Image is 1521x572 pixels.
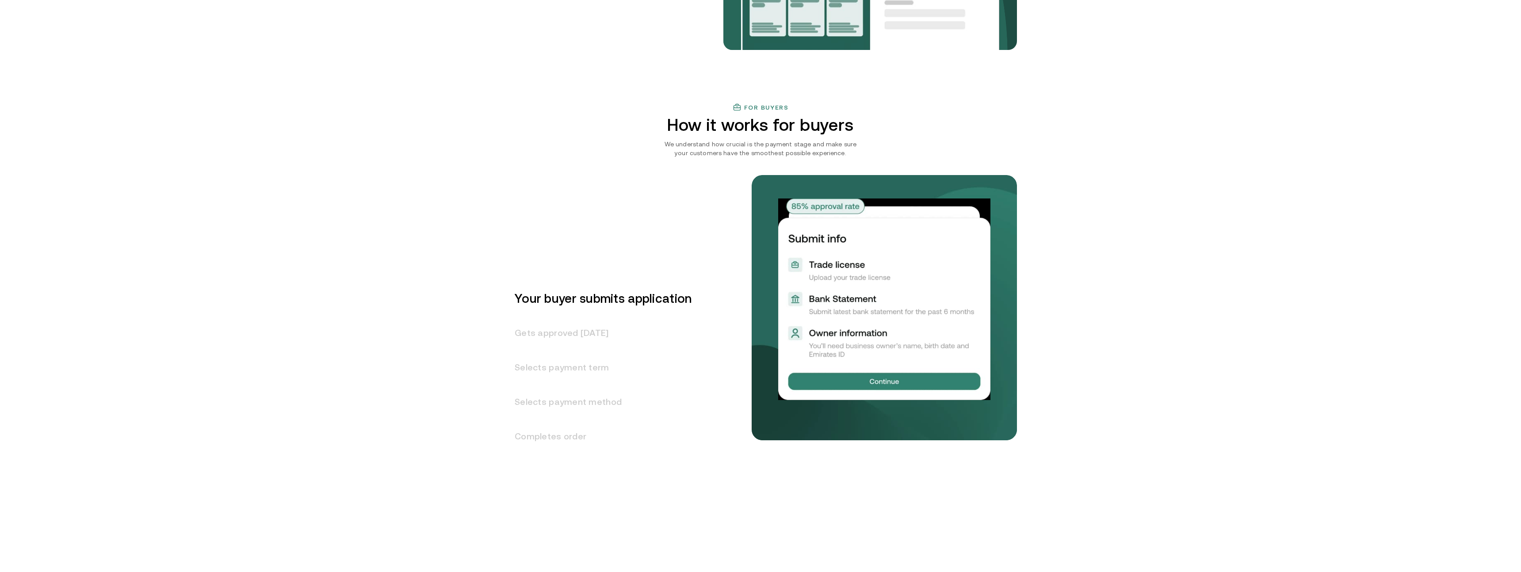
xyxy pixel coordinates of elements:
[660,140,861,157] p: We understand how crucial is the payment stage and make sure your customers have the smoothest po...
[504,385,692,419] h3: Selects payment method
[778,198,990,400] img: Your buyer submits application
[504,281,692,316] h3: Your buyer submits application
[504,419,692,454] h3: Completes order
[504,350,692,385] h3: Selects payment term
[733,103,741,112] img: finance
[632,115,890,134] h2: How it works for buyers
[504,316,692,350] h3: Gets approved [DATE]
[744,104,789,111] h3: For buyers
